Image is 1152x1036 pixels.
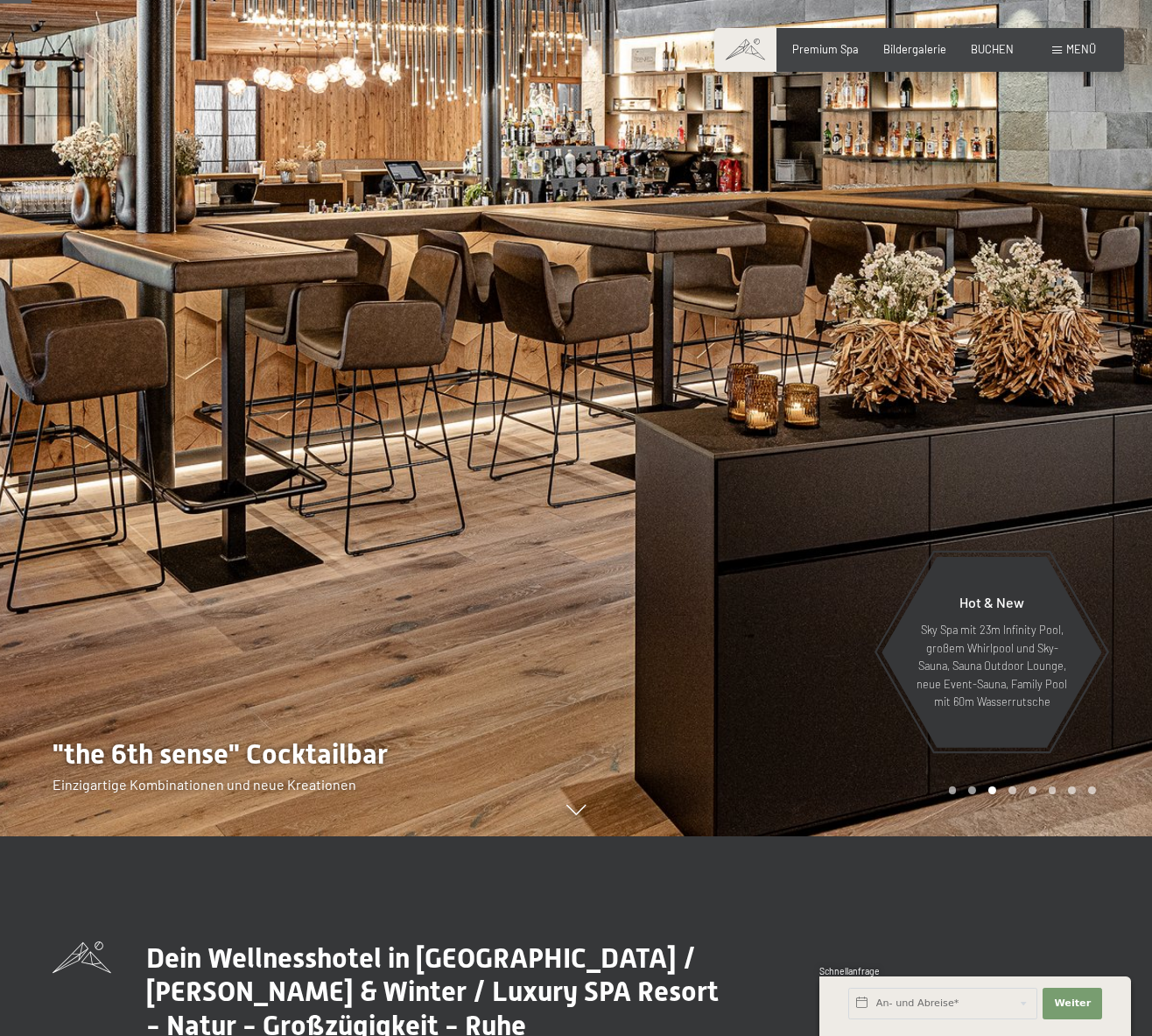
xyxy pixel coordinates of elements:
[968,786,976,794] div: Carousel Page 2
[883,42,946,56] a: Bildergalerie
[943,786,1096,794] div: Carousel Pagination
[916,621,1068,710] p: Sky Spa mit 23m Infinity Pool, großem Whirlpool und Sky-Sauna, Sauna Outdoor Lounge, neue Event-S...
[819,966,880,976] span: Schnellanfrage
[1068,786,1076,794] div: Carousel Page 7
[1066,42,1096,56] span: Menü
[1043,988,1102,1019] button: Weiter
[881,556,1103,749] a: Hot & New Sky Spa mit 23m Infinity Pool, großem Whirlpool und Sky-Sauna, Sauna Outdoor Lounge, ne...
[1029,786,1036,794] div: Carousel Page 5
[988,786,996,794] div: Carousel Page 3 (Current Slide)
[971,42,1014,56] a: BUCHEN
[1049,786,1057,794] div: Carousel Page 6
[949,786,957,794] div: Carousel Page 1
[1008,786,1016,794] div: Carousel Page 4
[1088,786,1096,794] div: Carousel Page 8
[959,594,1024,610] span: Hot & New
[1054,997,1091,1011] span: Weiter
[792,42,859,56] a: Premium Spa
